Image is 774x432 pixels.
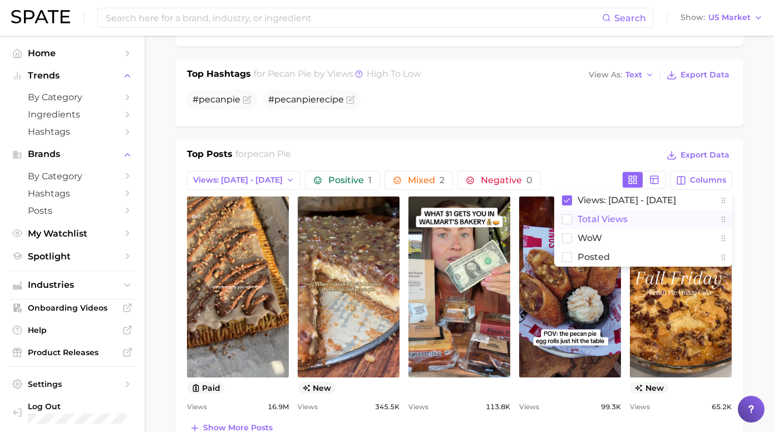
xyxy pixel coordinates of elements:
span: Industries [28,280,117,290]
img: SPATE [11,10,70,23]
a: My Watchlist [9,225,136,242]
a: Spotlight [9,248,136,265]
span: Spotlight [28,251,117,262]
span: 16.9m [268,400,289,414]
a: Hashtags [9,123,136,140]
input: Search here for a brand, industry, or ingredient [105,8,602,27]
span: Total Views [578,214,628,224]
a: by Category [9,168,136,185]
a: Onboarding Videos [9,300,136,316]
span: My Watchlist [28,228,117,239]
span: Export Data [681,70,729,80]
span: new [298,382,336,394]
span: Views [187,400,207,414]
span: pecan pie [268,68,312,79]
span: 345.5k [375,400,400,414]
span: # [193,94,240,105]
a: Ingredients [9,106,136,123]
h2: for [235,148,291,164]
button: Columns [670,171,732,190]
span: Show [681,14,705,21]
span: Help [28,325,117,335]
a: Hashtags [9,185,136,202]
span: WoW [578,233,602,243]
a: Posts [9,202,136,219]
a: Settings [9,376,136,392]
span: Posted [578,252,610,262]
span: Views [408,400,428,414]
a: Home [9,45,136,62]
span: pecan [274,94,302,105]
span: 65.2k [712,400,732,414]
a: Product Releases [9,344,136,361]
span: Posts [28,205,117,216]
span: by Category [28,171,117,181]
span: Views [630,400,650,414]
span: pecan [199,94,226,105]
span: Mixed [408,176,445,185]
span: by Category [28,92,117,102]
span: 0 [526,175,533,185]
span: Positive [328,176,372,185]
h2: for by Views [254,67,421,83]
span: View As [589,72,622,78]
span: Product Releases [28,347,117,357]
span: pecan pie [247,149,291,159]
span: Ingredients [28,109,117,120]
span: new [630,382,668,394]
button: Flag as miscategorized or irrelevant [243,95,252,104]
button: Brands [9,146,136,163]
span: Views: [DATE] - [DATE] [193,175,283,185]
span: Onboarding Videos [28,303,117,313]
button: View AsText [586,68,657,82]
button: Export Data [664,67,732,83]
span: Search [614,13,646,23]
span: 2 [440,175,445,185]
span: Brands [28,149,117,159]
span: high to low [367,68,421,79]
span: # recipe [268,94,344,105]
span: 99.3k [601,400,621,414]
span: pie [302,94,316,105]
span: 1 [368,175,372,185]
span: Settings [28,379,117,389]
a: Help [9,322,136,338]
button: ShowUS Market [678,11,766,25]
h1: Top Hashtags [187,67,251,83]
button: Export Data [664,148,732,163]
span: Views [298,400,318,414]
span: Trends [28,71,117,81]
span: Hashtags [28,126,117,137]
span: Log Out [28,401,155,411]
button: Flag as miscategorized or irrelevant [346,95,355,104]
span: Views: [DATE] - [DATE] [578,195,676,205]
div: Columns [554,191,732,267]
span: Columns [690,175,726,185]
span: Views [519,400,539,414]
h1: Top Posts [187,148,233,164]
button: Industries [9,277,136,293]
a: Log out. Currently logged in with e-mail mweisbaum@dotdashmdp.com. [9,398,136,427]
span: Negative [481,176,533,185]
a: by Category [9,89,136,106]
button: Views: [DATE] - [DATE] [187,171,301,190]
span: Hashtags [28,188,117,199]
span: Home [28,48,117,58]
span: pie [226,94,240,105]
button: paid [187,382,225,394]
span: Export Data [681,150,729,160]
span: US Market [708,14,751,21]
span: 113.8k [486,400,510,414]
button: Trends [9,67,136,84]
span: Text [625,72,642,78]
